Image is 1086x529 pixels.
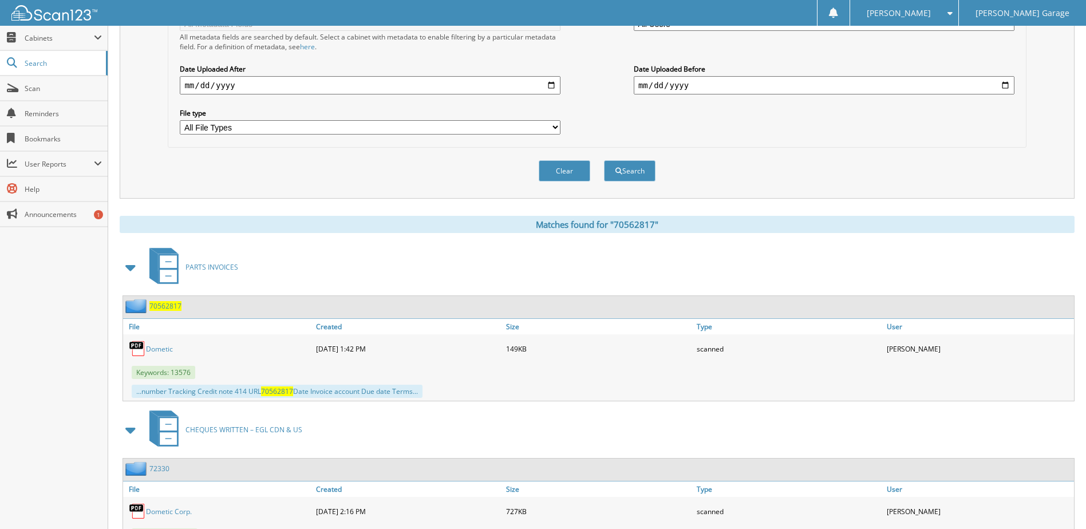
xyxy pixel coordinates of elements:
[25,58,100,68] span: Search
[125,299,149,313] img: folder2.png
[694,500,884,523] div: scanned
[503,337,693,360] div: 149KB
[129,340,146,357] img: PDF.png
[313,319,503,334] a: Created
[867,10,931,17] span: [PERSON_NAME]
[884,481,1074,497] a: User
[539,160,590,181] button: Clear
[313,500,503,523] div: [DATE] 2:16 PM
[503,500,693,523] div: 727KB
[132,366,195,379] span: Keywords: 13576
[261,386,293,396] span: 70562817
[146,344,173,354] a: Dometic
[884,319,1074,334] a: User
[25,84,102,93] span: Scan
[300,42,315,52] a: here
[25,134,102,144] span: Bookmarks
[884,337,1074,360] div: [PERSON_NAME]
[1029,474,1086,529] iframe: Chat Widget
[25,109,102,119] span: Reminders
[503,319,693,334] a: Size
[25,210,102,219] span: Announcements
[129,503,146,520] img: PDF.png
[143,407,302,452] a: CHEQUES WRITTEN – EGL CDN & US
[25,159,94,169] span: User Reports
[180,108,560,118] label: File type
[180,64,560,74] label: Date Uploaded After
[694,319,884,334] a: Type
[11,5,97,21] img: scan123-logo-white.svg
[694,481,884,497] a: Type
[976,10,1069,17] span: [PERSON_NAME] Garage
[123,481,313,497] a: File
[884,500,1074,523] div: [PERSON_NAME]
[313,337,503,360] div: [DATE] 1:42 PM
[132,385,422,398] div: ...number Tracking Credit note 414 URL Date Invoice account Due date Terms...
[125,461,149,476] img: folder2.png
[25,33,94,43] span: Cabinets
[604,160,655,181] button: Search
[634,76,1014,94] input: end
[694,337,884,360] div: scanned
[120,216,1075,233] div: Matches found for "70562817"
[313,481,503,497] a: Created
[143,244,238,290] a: PARTS INVOICES
[149,301,181,311] a: 70562817
[503,481,693,497] a: Size
[146,507,192,516] a: Dometic Corp.
[185,262,238,272] span: PARTS INVOICES
[180,32,560,52] div: All metadata fields are searched by default. Select a cabinet with metadata to enable filtering b...
[185,425,302,435] span: CHEQUES WRITTEN – EGL CDN & US
[25,184,102,194] span: Help
[149,464,169,473] a: 72330
[634,64,1014,74] label: Date Uploaded Before
[180,76,560,94] input: start
[94,210,103,219] div: 1
[123,319,313,334] a: File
